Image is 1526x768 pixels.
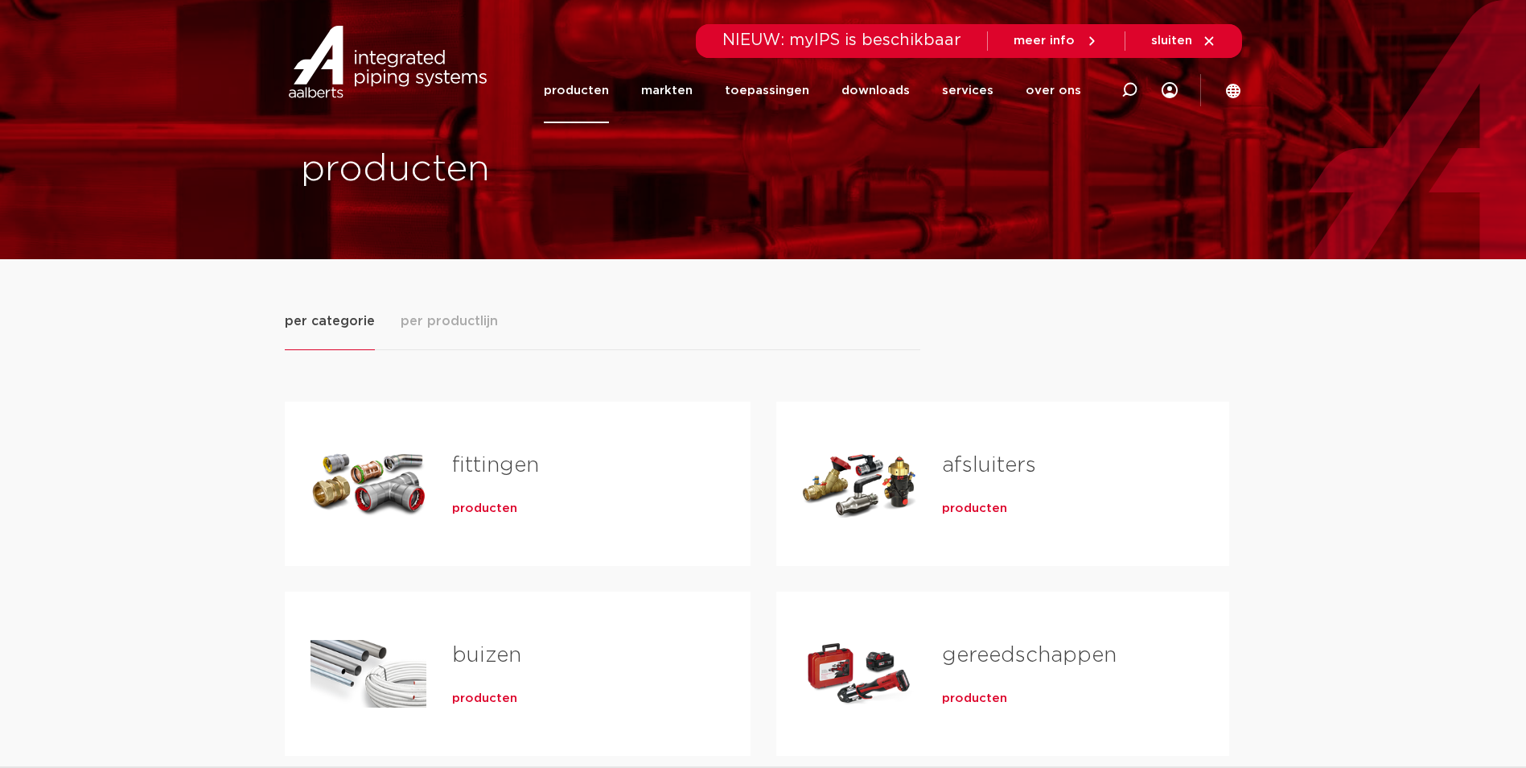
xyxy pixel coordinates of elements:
span: sluiten [1151,35,1192,47]
a: services [942,58,993,123]
a: producten [942,691,1007,707]
a: producten [452,501,517,517]
span: per categorie [285,312,375,331]
a: buizen [452,645,521,666]
a: producten [452,691,517,707]
a: over ons [1026,58,1081,123]
a: afsluiters [942,455,1036,476]
div: my IPS [1162,58,1178,123]
a: producten [544,58,609,123]
a: markten [641,58,693,123]
nav: Menu [544,58,1081,123]
a: meer info [1014,34,1099,48]
a: fittingen [452,455,539,476]
span: per productlijn [401,312,498,331]
a: toepassingen [725,58,809,123]
a: gereedschappen [942,645,1117,666]
span: NIEUW: myIPS is beschikbaar [722,32,961,48]
h1: producten [301,144,755,196]
span: meer info [1014,35,1075,47]
a: producten [942,501,1007,517]
a: sluiten [1151,34,1216,48]
a: downloads [841,58,910,123]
